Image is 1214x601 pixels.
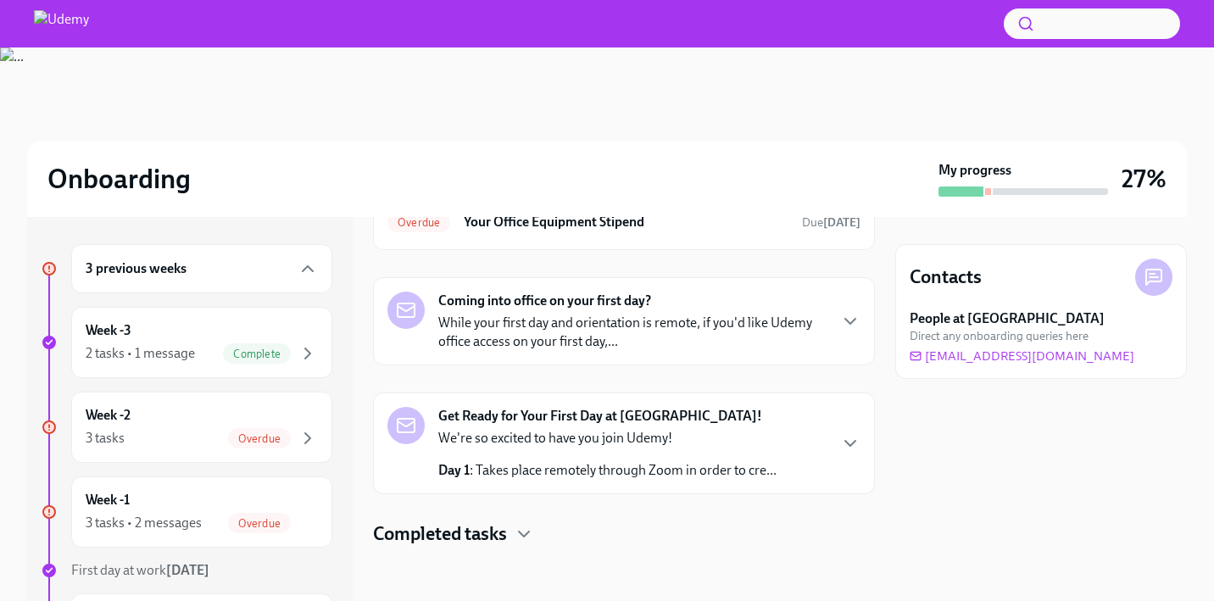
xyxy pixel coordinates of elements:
[86,259,187,278] h6: 3 previous weeks
[910,328,1089,344] span: Direct any onboarding queries here
[41,561,332,580] a: First day at work[DATE]
[71,244,332,293] div: 3 previous weeks
[464,213,788,231] h6: Your Office Equipment Stipend
[387,216,450,229] span: Overdue
[86,321,131,340] h6: Week -3
[387,209,860,236] a: OverdueYour Office Equipment StipendDue[DATE]
[86,514,202,532] div: 3 tasks • 2 messages
[34,10,89,37] img: Udemy
[41,307,332,378] a: Week -32 tasks • 1 messageComplete
[1122,164,1167,194] h3: 27%
[223,348,291,360] span: Complete
[228,432,291,445] span: Overdue
[41,476,332,548] a: Week -13 tasks • 2 messagesOverdue
[373,521,507,547] h4: Completed tasks
[438,407,762,426] strong: Get Ready for Your First Day at [GEOGRAPHIC_DATA]!
[910,264,982,290] h4: Contacts
[438,461,777,480] p: : Takes place remotely through Zoom in order to cre...
[438,462,470,478] strong: Day 1
[802,215,860,230] span: Due
[41,392,332,463] a: Week -23 tasksOverdue
[373,521,875,547] div: Completed tasks
[71,562,209,578] span: First day at work
[438,292,651,310] strong: Coming into office on your first day?
[910,309,1105,328] strong: People at [GEOGRAPHIC_DATA]
[802,214,860,231] span: August 25th, 2025 08:00
[910,348,1134,364] a: [EMAIL_ADDRESS][DOMAIN_NAME]
[86,429,125,448] div: 3 tasks
[86,344,195,363] div: 2 tasks • 1 message
[438,314,827,351] p: While your first day and orientation is remote, if you'd like Udemy office access on your first d...
[86,406,131,425] h6: Week -2
[47,162,191,196] h2: Onboarding
[823,215,860,230] strong: [DATE]
[86,491,130,509] h6: Week -1
[938,161,1011,180] strong: My progress
[438,429,777,448] p: We're so excited to have you join Udemy!
[228,517,291,530] span: Overdue
[166,562,209,578] strong: [DATE]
